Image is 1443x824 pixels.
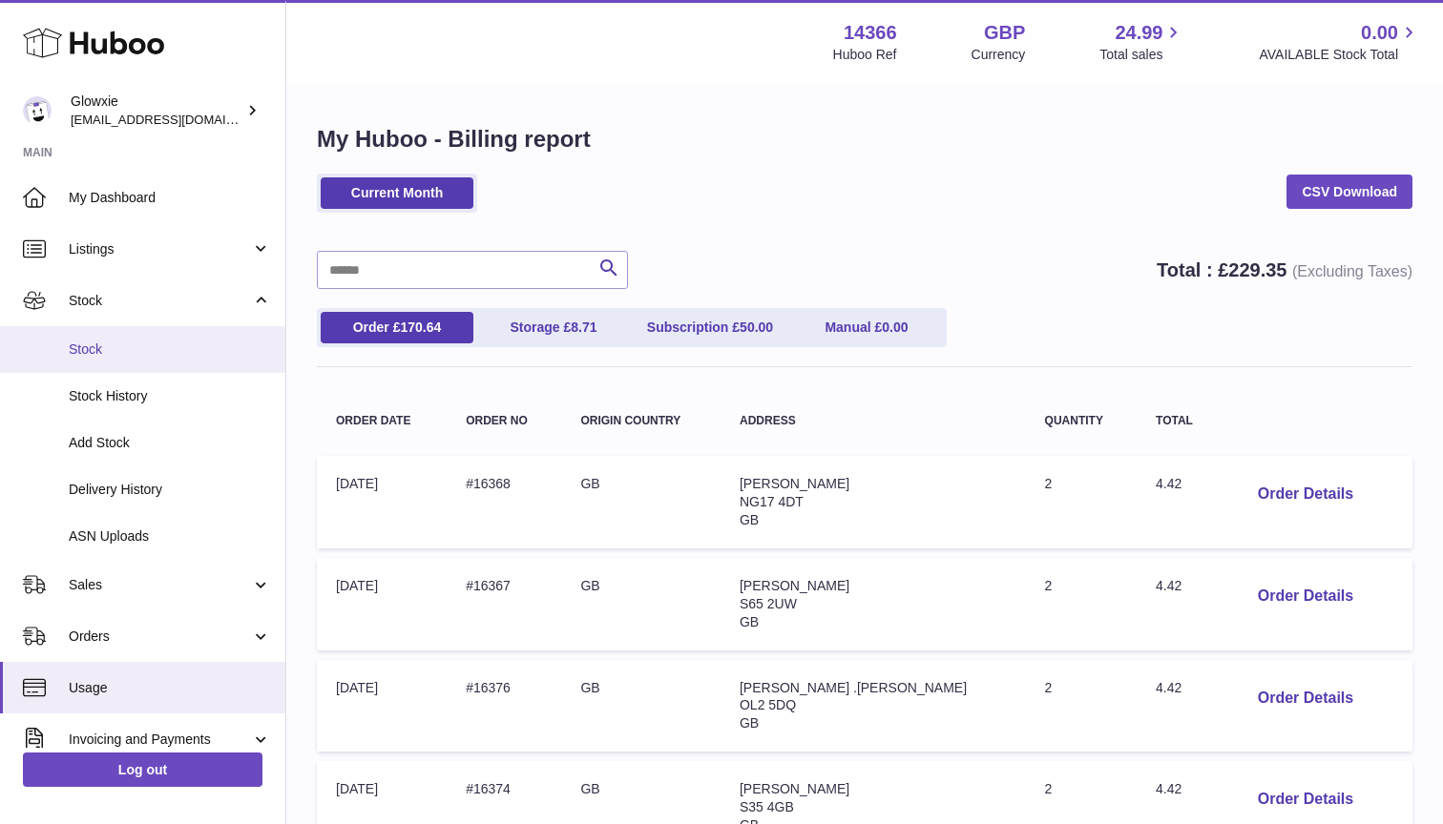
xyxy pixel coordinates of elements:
[69,576,251,594] span: Sales
[400,319,441,335] span: 170.64
[321,177,473,209] a: Current Month
[740,494,804,509] span: NG17 4DT
[1156,781,1182,796] span: 4.42
[1026,558,1137,650] td: 2
[1026,660,1137,752] td: 2
[740,512,759,527] span: GB
[1243,780,1369,819] button: Order Details
[561,558,721,650] td: GB
[1156,476,1182,491] span: 4.42
[740,578,849,593] span: [PERSON_NAME]
[561,660,721,752] td: GB
[984,20,1025,46] strong: GBP
[1361,20,1398,46] span: 0.00
[571,319,596,335] span: 8.71
[71,93,242,129] div: Glowxie
[1228,259,1286,280] span: 229.35
[447,396,561,446] th: Order no
[69,628,251,646] span: Orders
[882,319,908,335] span: 0.00
[447,456,561,548] td: #16368
[1115,20,1162,46] span: 24.99
[740,715,759,731] span: GB
[740,697,796,712] span: OL2 5DQ
[69,292,251,310] span: Stock
[69,434,271,452] span: Add Stock
[317,660,447,752] td: [DATE]
[317,558,447,650] td: [DATE]
[1259,20,1420,64] a: 0.00 AVAILABLE Stock Total
[23,96,52,125] img: suraj@glowxie.com
[69,527,271,546] span: ASN Uploads
[1026,456,1137,548] td: 2
[740,781,849,796] span: [PERSON_NAME]
[1243,475,1369,514] button: Order Details
[833,46,897,64] div: Huboo Ref
[1286,175,1412,209] a: CSV Download
[1099,20,1184,64] a: 24.99 Total sales
[1156,680,1182,695] span: 4.42
[1137,396,1223,446] th: Total
[561,396,721,446] th: Origin Country
[740,799,794,814] span: S35 4GB
[69,481,271,499] span: Delivery History
[71,112,281,127] span: [EMAIL_ADDRESS][DOMAIN_NAME]
[740,319,773,335] span: 50.00
[1157,259,1412,280] strong: Total : £
[69,240,251,258] span: Listings
[1292,263,1412,279] span: (Excluding Taxes)
[721,396,1026,446] th: Address
[740,614,759,629] span: GB
[740,476,849,491] span: [PERSON_NAME]
[740,680,967,695] span: [PERSON_NAME] .[PERSON_NAME]
[1099,46,1184,64] span: Total sales
[1156,578,1182,593] span: 4.42
[740,596,797,611] span: S65 2UW
[1243,679,1369,718] button: Order Details
[477,312,630,343] a: Storage £8.71
[23,752,262,787] a: Log out
[447,660,561,752] td: #16376
[790,312,943,343] a: Manual £0.00
[561,456,721,548] td: GB
[69,679,271,697] span: Usage
[1259,46,1420,64] span: AVAILABLE Stock Total
[1026,396,1137,446] th: Quantity
[69,387,271,405] span: Stock History
[321,312,473,343] a: Order £170.64
[69,340,271,359] span: Stock
[69,731,251,749] span: Invoicing and Payments
[1243,577,1369,616] button: Order Details
[447,558,561,650] td: #16367
[972,46,1026,64] div: Currency
[317,124,1412,154] h1: My Huboo - Billing report
[317,396,447,446] th: Order Date
[317,456,447,548] td: [DATE]
[844,20,897,46] strong: 14366
[634,312,786,343] a: Subscription £50.00
[69,189,271,207] span: My Dashboard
